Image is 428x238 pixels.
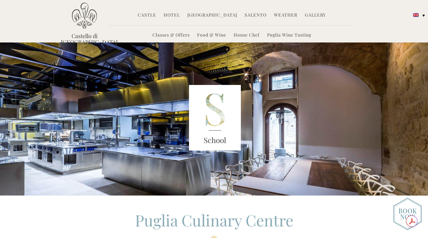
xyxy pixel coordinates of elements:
a: Classes & Offers [152,32,190,39]
h3: School [189,135,241,146]
a: Puglia Wine Tasting [267,32,311,39]
img: new-booknow.png [393,198,422,230]
a: Gallery [305,12,326,19]
a: House Chef [234,32,260,39]
a: Castle [138,12,156,19]
img: English [413,13,419,17]
a: Castello di [GEOGRAPHIC_DATA] [61,33,108,45]
img: S_Lett_green.png [189,85,241,151]
a: Weather [274,12,297,19]
img: Castello di Ugento [72,2,97,29]
a: [GEOGRAPHIC_DATA] [187,12,237,19]
a: Hotel [164,12,180,19]
a: Salento [245,12,266,19]
a: Food & Wine [197,32,226,39]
